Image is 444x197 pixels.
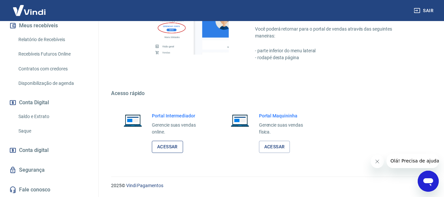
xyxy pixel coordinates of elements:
a: Saldo e Extrato [16,110,90,123]
img: Imagem de um notebook aberto [226,112,254,128]
p: Você poderá retornar para o portal de vendas através das seguintes maneiras: [255,26,412,39]
iframe: Botão para abrir a janela de mensagens [418,171,439,192]
a: Saque [16,124,90,138]
span: Conta digital [19,146,49,155]
p: Gerencie suas vendas física. [259,122,314,135]
span: Olá! Precisa de ajuda? [4,5,55,10]
h5: Acesso rápido [111,90,428,97]
a: Fale conosco [8,183,90,197]
a: Conta digital [8,143,90,158]
a: Contratos com credores [16,62,90,76]
a: Acessar [152,141,183,153]
img: Vindi [8,0,51,20]
a: Recebíveis Futuros Online [16,47,90,61]
h6: Portal Maquininha [259,112,314,119]
a: Relatório de Recebíveis [16,33,90,46]
a: Vindi Pagamentos [126,183,163,188]
img: Imagem de um notebook aberto [119,112,147,128]
iframe: Mensagem da empresa [386,154,439,168]
h6: Portal Intermediador [152,112,206,119]
a: Acessar [259,141,290,153]
button: Meus recebíveis [8,18,90,33]
a: Segurança [8,163,90,177]
p: - parte inferior do menu lateral [255,47,412,54]
iframe: Fechar mensagem [371,155,384,168]
p: 2025 © [111,182,428,189]
a: Disponibilização de agenda [16,77,90,90]
p: - rodapé desta página [255,54,412,61]
p: Gerencie suas vendas online. [152,122,206,135]
button: Conta Digital [8,95,90,110]
button: Sair [412,5,436,17]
